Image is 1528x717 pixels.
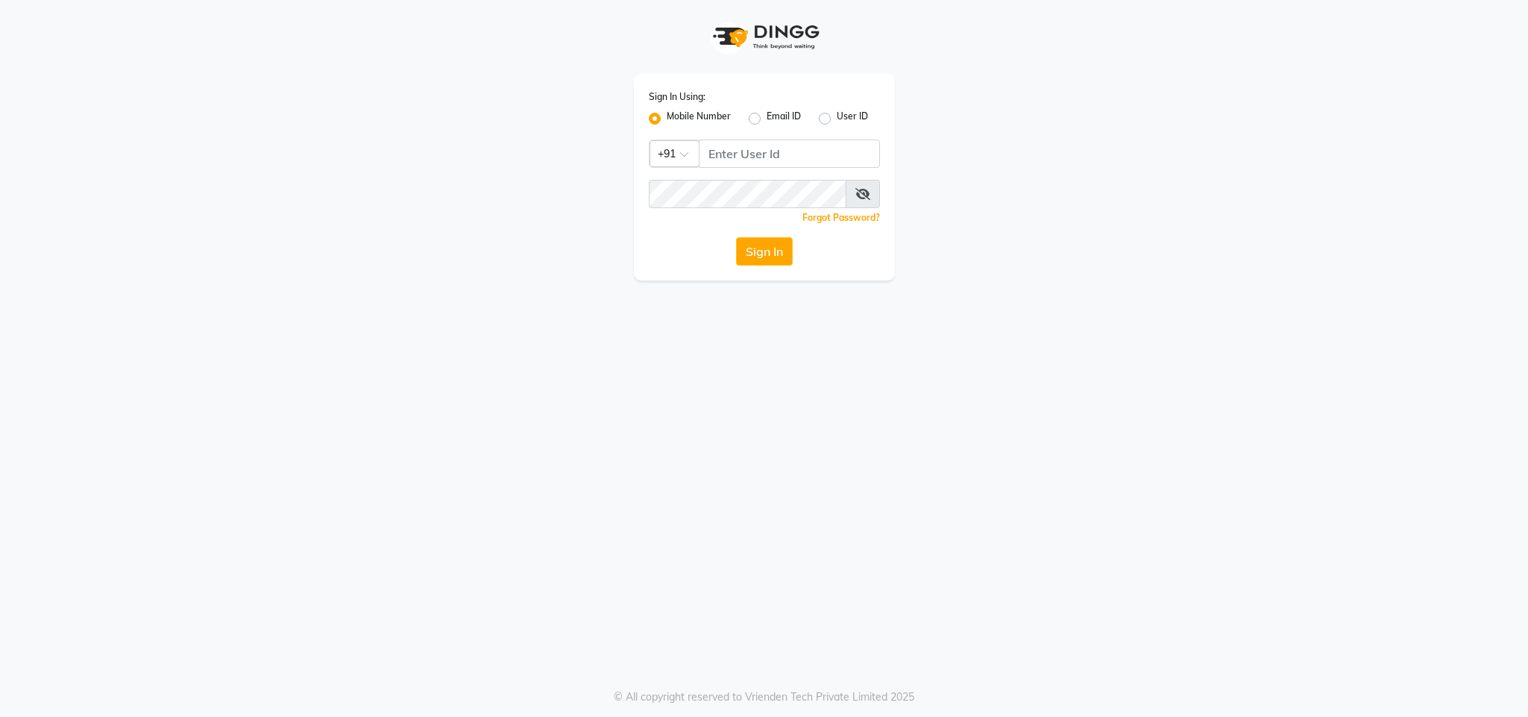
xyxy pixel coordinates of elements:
button: Sign In [736,237,793,266]
label: User ID [837,110,868,128]
label: Mobile Number [667,110,731,128]
label: Email ID [767,110,801,128]
input: Username [649,180,846,208]
input: Username [699,140,880,168]
a: Forgot Password? [802,212,880,223]
img: logo1.svg [705,15,824,59]
label: Sign In Using: [649,90,705,104]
